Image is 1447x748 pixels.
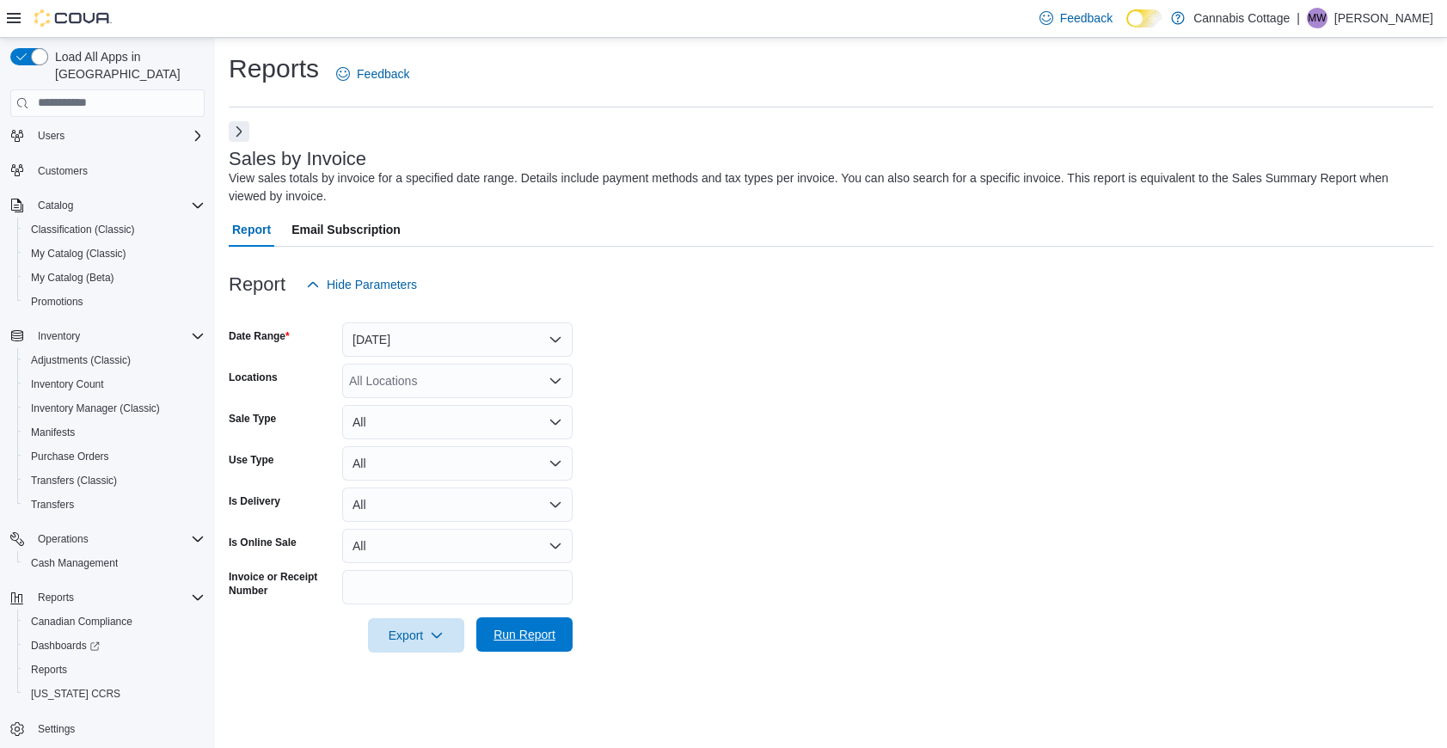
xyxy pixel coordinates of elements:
span: Canadian Compliance [24,611,205,632]
h3: Report [229,274,285,295]
span: Run Report [494,626,555,643]
img: Cova [34,9,112,27]
span: Transfers (Classic) [24,470,205,491]
span: Email Subscription [291,212,401,247]
a: Reports [24,659,74,680]
a: Manifests [24,422,82,443]
button: My Catalog (Classic) [17,242,212,266]
span: Promotions [31,295,83,309]
span: Adjustments (Classic) [31,353,131,367]
span: My Catalog (Classic) [31,247,126,261]
a: My Catalog (Classic) [24,243,133,264]
div: Mariana Wolff [1307,8,1327,28]
span: Classification (Classic) [31,223,135,236]
span: Inventory Manager (Classic) [24,398,205,419]
button: Reports [17,658,212,682]
button: Purchase Orders [17,445,212,469]
a: Dashboards [24,635,107,656]
span: Customers [31,160,205,181]
label: Locations [229,371,278,384]
button: Operations [31,529,95,549]
span: Transfers [24,494,205,515]
button: Users [31,126,71,146]
span: Customers [38,164,88,178]
span: Transfers (Classic) [31,474,117,487]
button: Transfers (Classic) [17,469,212,493]
button: Next [229,121,249,142]
button: Inventory [31,326,87,346]
a: Feedback [329,57,416,91]
button: Reports [31,587,81,608]
button: Operations [3,527,212,551]
span: Inventory [38,329,80,343]
span: Inventory Manager (Classic) [31,402,160,415]
span: Manifests [24,422,205,443]
label: Date Range [229,329,290,343]
button: Reports [3,586,212,610]
button: Open list of options [549,374,562,388]
button: Promotions [17,290,212,314]
button: All [342,529,573,563]
button: Inventory Count [17,372,212,396]
button: Transfers [17,493,212,517]
span: Reports [31,663,67,677]
span: Operations [38,532,89,546]
span: Reports [24,659,205,680]
button: Settings [3,716,212,741]
span: Inventory Count [24,374,205,395]
label: Use Type [229,453,273,467]
button: Adjustments (Classic) [17,348,212,372]
h1: Reports [229,52,319,86]
a: [US_STATE] CCRS [24,684,127,704]
span: Transfers [31,498,74,512]
a: Classification (Classic) [24,219,142,240]
span: Load All Apps in [GEOGRAPHIC_DATA] [48,48,205,83]
p: Cannabis Cottage [1193,8,1290,28]
a: Settings [31,719,82,739]
button: Cash Management [17,551,212,575]
button: All [342,487,573,522]
span: Dashboards [31,639,100,653]
span: Purchase Orders [31,450,109,463]
span: Cash Management [31,556,118,570]
span: Classification (Classic) [24,219,205,240]
span: Washington CCRS [24,684,205,704]
div: View sales totals by invoice for a specified date range. Details include payment methods and tax ... [229,169,1425,205]
button: All [342,446,573,481]
span: Adjustments (Classic) [24,350,205,371]
button: All [342,405,573,439]
button: Run Report [476,617,573,652]
a: Inventory Count [24,374,111,395]
button: Catalog [3,193,212,218]
span: Promotions [24,291,205,312]
label: Is Online Sale [229,536,297,549]
button: Hide Parameters [299,267,424,302]
span: Users [31,126,205,146]
span: My Catalog (Classic) [24,243,205,264]
label: Is Delivery [229,494,280,508]
button: [DATE] [342,322,573,357]
span: Purchase Orders [24,446,205,467]
a: Feedback [1033,1,1119,35]
h3: Sales by Invoice [229,149,366,169]
span: Feedback [357,65,409,83]
button: Customers [3,158,212,183]
p: [PERSON_NAME] [1334,8,1433,28]
span: Catalog [31,195,205,216]
a: Purchase Orders [24,446,116,467]
span: Users [38,129,64,143]
button: Canadian Compliance [17,610,212,634]
span: Inventory [31,326,205,346]
a: Cash Management [24,553,125,573]
a: Inventory Manager (Classic) [24,398,167,419]
button: Export [368,618,464,653]
span: [US_STATE] CCRS [31,687,120,701]
a: Adjustments (Classic) [24,350,138,371]
span: Hide Parameters [327,276,417,293]
span: Feedback [1060,9,1113,27]
a: My Catalog (Beta) [24,267,121,288]
a: Customers [31,161,95,181]
button: Manifests [17,420,212,445]
a: Canadian Compliance [24,611,139,632]
span: My Catalog (Beta) [24,267,205,288]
